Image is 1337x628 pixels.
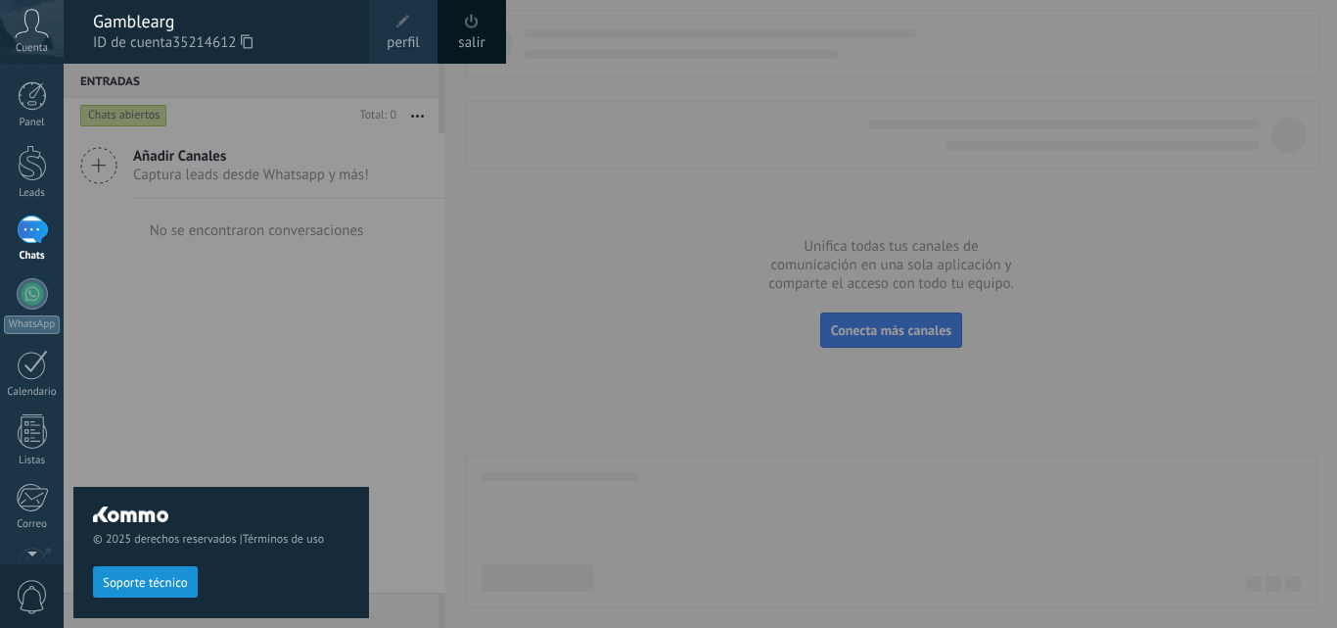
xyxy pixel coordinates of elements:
[4,455,61,467] div: Listas
[4,315,60,334] div: WhatsApp
[243,532,324,547] a: Términos de uso
[172,32,253,54] span: 35214612
[93,11,349,32] div: Gamblearg
[93,574,198,589] a: Soporte técnico
[93,532,349,547] span: © 2025 derechos reservados |
[387,32,419,54] span: perfil
[4,518,61,531] div: Correo
[4,250,61,263] div: Chats
[16,42,48,55] span: Cuenta
[4,117,61,129] div: Panel
[103,576,188,590] span: Soporte técnico
[4,187,61,200] div: Leads
[458,32,484,54] a: salir
[93,566,198,598] button: Soporte técnico
[93,32,349,54] span: ID de cuenta
[4,386,61,399] div: Calendario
